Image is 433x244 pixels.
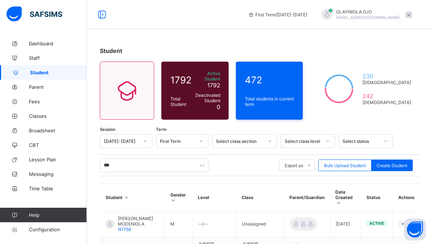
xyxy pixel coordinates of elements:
[100,47,122,54] span: Student
[100,184,165,211] th: Student
[29,84,87,90] span: Parent
[216,138,264,144] div: Select class section
[330,211,361,237] td: [DATE]
[217,103,220,111] span: 0
[192,211,237,237] td: --/--
[361,184,393,211] th: Status
[29,99,87,104] span: Fees
[124,195,130,200] i: Sort in Ascending Order
[29,157,87,162] span: Lesson Plan
[362,73,411,80] span: 230
[393,184,420,211] th: Actions
[29,41,87,46] span: Dashboard
[362,100,411,105] span: [DEMOGRAPHIC_DATA]
[248,12,307,17] span: session/term information
[245,96,294,107] span: Total students in current term
[314,9,416,21] div: OLAYIWOLAOJO
[100,127,115,132] span: Session
[285,138,322,144] div: Select class level
[104,138,139,144] div: [DATE]-[DATE]
[362,80,411,85] span: [DEMOGRAPHIC_DATA]
[29,171,87,177] span: Messaging
[165,211,192,237] td: M
[336,9,400,15] span: OLAYIWOLA OJO
[404,219,426,240] button: Open asap
[330,184,361,211] th: Date Created
[236,184,284,211] th: Class
[324,163,366,168] span: Bulk Upload Student
[30,70,87,75] span: Student
[170,198,177,203] i: Sort in Ascending Order
[207,82,220,89] span: 1792
[29,142,87,148] span: CBT
[29,186,87,191] span: Time Table
[285,163,303,168] span: Export as
[377,163,407,168] span: Create Student
[118,227,131,232] span: N1758
[29,113,87,119] span: Classes
[29,212,86,218] span: Help
[29,128,87,133] span: Broadsheet
[245,74,294,86] span: 472
[236,211,284,237] td: Unassigned
[165,184,192,211] th: Gender
[192,184,237,211] th: Level
[369,221,384,226] span: active
[336,15,400,20] span: [EMAIL_ADDRESS][DOMAIN_NAME]
[29,227,86,232] span: Configuration
[335,200,341,206] i: Sort in Ascending Order
[195,92,220,103] span: Deactivated Student
[29,55,87,61] span: Staff
[160,138,195,144] div: First Term
[7,7,62,22] img: safsims
[343,138,379,144] div: Select status
[170,74,192,86] span: 1792
[169,94,194,109] div: Total Student
[195,71,220,82] span: Active Student
[362,92,411,100] span: 242
[284,184,330,211] th: Parent/Guardian
[156,127,166,132] span: Term
[118,216,159,227] span: [PERSON_NAME] MODENIOLA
